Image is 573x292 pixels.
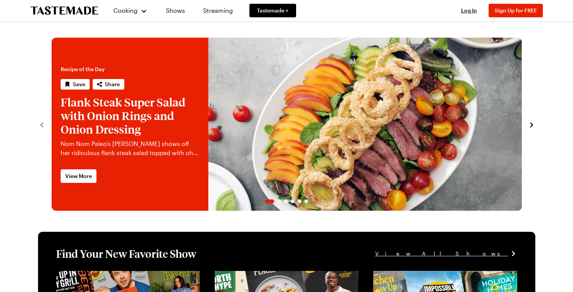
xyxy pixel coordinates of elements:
[249,4,296,17] a: Tastemade +
[56,272,159,279] a: View full content for [object Object]
[528,120,535,129] button: navigate to next item
[298,199,301,203] span: Go to slide 5
[31,6,98,15] a: To Tastemade Home Page
[454,7,484,14] button: Log In
[489,4,543,17] button: Sign Up for FREE
[215,272,318,279] a: View full content for [object Object]
[113,7,138,14] span: Cooking
[61,169,96,183] a: View More
[52,38,522,211] div: 1 / 6
[257,7,289,14] span: Tastemade +
[65,172,92,180] span: View More
[373,272,476,279] a: View full content for [object Object]
[277,199,281,203] span: Go to slide 2
[61,79,90,90] button: Save recipe
[265,199,274,203] span: Go to slide 1
[93,79,124,90] button: Share
[56,247,196,260] h1: Find Your New Favorite Show
[38,120,46,129] button: navigate to previous item
[375,249,508,258] span: View All Shows
[375,249,517,258] a: View All Shows
[73,81,85,88] span: Save
[495,7,537,14] span: Sign Up for FREE
[461,7,477,14] span: Log In
[284,199,288,203] span: Go to slide 3
[291,199,295,203] span: Go to slide 4
[304,199,308,203] span: Go to slide 6
[105,81,120,88] span: Share
[113,2,148,20] button: Cooking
